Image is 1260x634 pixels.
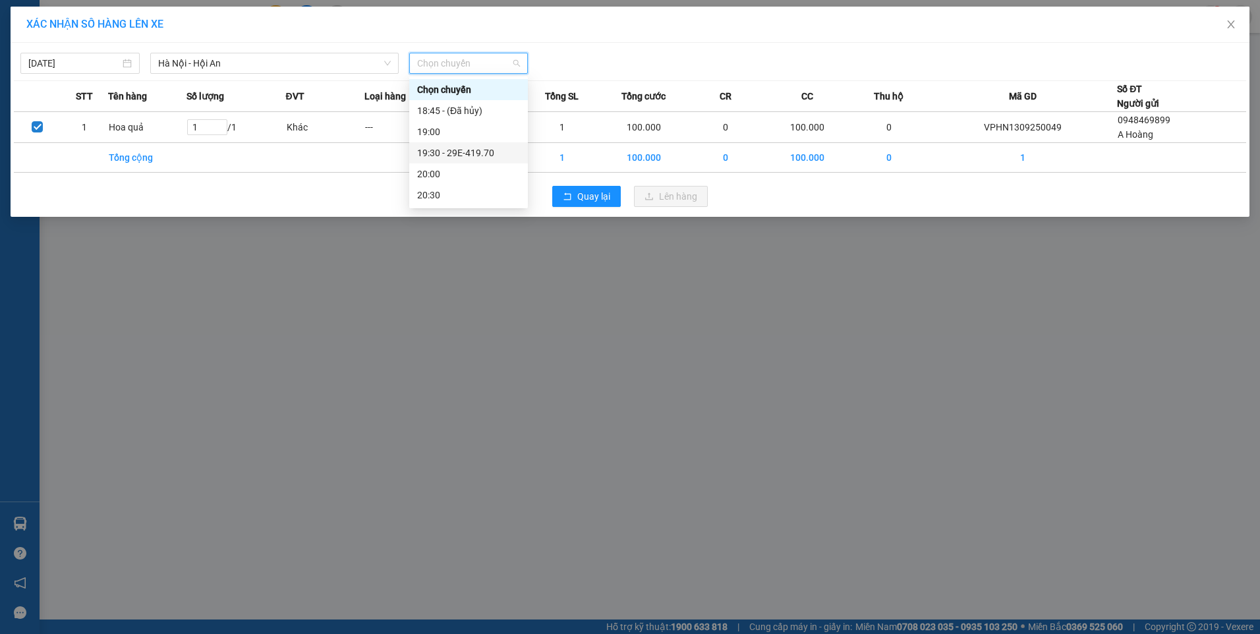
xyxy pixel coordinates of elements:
[186,89,224,103] span: Số lượng
[1213,7,1249,43] button: Close
[417,53,521,73] span: Chọn chuyến
[417,125,520,139] div: 19:00
[1009,89,1037,103] span: Mã GD
[621,89,666,103] span: Tổng cước
[1118,115,1170,125] span: 0948469899
[158,53,391,73] span: Hà Nội - Hội An
[417,146,520,160] div: 19:30 - 29E-419.70
[417,103,520,118] div: 18:45 - (Đã hủy)
[409,79,528,100] div: Chọn chuyến
[687,112,765,143] td: 0
[929,112,1117,143] td: VPHN1309250049
[545,89,579,103] span: Tổng SL
[602,143,687,173] td: 100.000
[577,189,610,204] span: Quay lại
[765,143,850,173] td: 100.000
[61,112,109,143] td: 1
[417,188,520,202] div: 20:30
[1118,129,1153,140] span: A Hoàng
[417,82,520,97] div: Chọn chuyến
[384,59,391,67] span: down
[850,112,929,143] td: 0
[523,143,602,173] td: 1
[687,143,765,173] td: 0
[801,89,813,103] span: CC
[602,112,687,143] td: 100.000
[364,112,443,143] td: ---
[108,143,186,173] td: Tổng cộng
[634,186,708,207] button: uploadLên hàng
[563,192,572,202] span: rollback
[720,89,731,103] span: CR
[76,89,93,103] span: STT
[765,112,850,143] td: 100.000
[929,143,1117,173] td: 1
[26,18,163,30] span: XÁC NHẬN SỐ HÀNG LÊN XE
[874,89,903,103] span: Thu hộ
[1117,82,1159,111] div: Số ĐT Người gửi
[850,143,929,173] td: 0
[186,112,285,143] td: / 1
[108,89,147,103] span: Tên hàng
[523,112,602,143] td: 1
[286,112,364,143] td: Khác
[108,112,186,143] td: Hoa quả
[1226,19,1236,30] span: close
[417,167,520,181] div: 20:00
[364,89,406,103] span: Loại hàng
[552,186,621,207] button: rollbackQuay lại
[286,89,304,103] span: ĐVT
[28,56,120,71] input: 13/09/2025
